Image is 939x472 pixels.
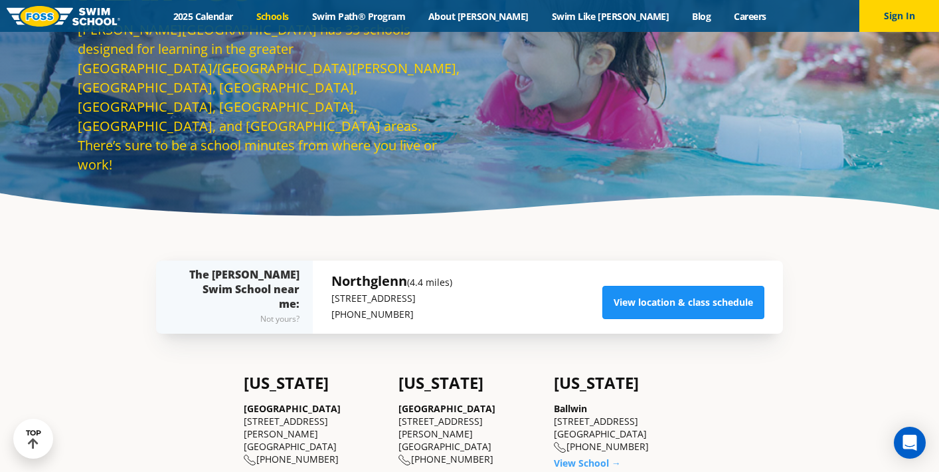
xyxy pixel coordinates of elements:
[417,10,541,23] a: About [PERSON_NAME]
[161,10,244,23] a: 2025 Calendar
[244,402,341,415] a: [GEOGRAPHIC_DATA]
[554,402,587,415] a: Ballwin
[183,267,299,327] div: The [PERSON_NAME] Swim School near me:
[602,286,764,319] a: View location & class schedule
[398,402,540,466] div: [STREET_ADDRESS][PERSON_NAME] [GEOGRAPHIC_DATA] [PHONE_NUMBER]
[398,374,540,392] h4: [US_STATE]
[723,10,778,23] a: Careers
[398,402,495,415] a: [GEOGRAPHIC_DATA]
[681,10,723,23] a: Blog
[554,374,695,392] h4: [US_STATE]
[300,10,416,23] a: Swim Path® Program
[554,402,695,453] div: [STREET_ADDRESS] [GEOGRAPHIC_DATA] [PHONE_NUMBER]
[7,6,120,27] img: FOSS Swim School Logo
[183,311,299,327] div: Not yours?
[26,429,41,449] div: TOP
[331,272,452,291] h5: Northglenn
[244,455,256,466] img: location-phone-o-icon.svg
[894,427,926,459] div: Open Intercom Messenger
[398,455,411,466] img: location-phone-o-icon.svg
[78,20,463,174] p: [PERSON_NAME][GEOGRAPHIC_DATA] has 33 schools designed for learning in the greater [GEOGRAPHIC_DA...
[331,291,452,306] p: [STREET_ADDRESS]
[540,10,681,23] a: Swim Like [PERSON_NAME]
[244,402,385,466] div: [STREET_ADDRESS][PERSON_NAME] [GEOGRAPHIC_DATA] [PHONE_NUMBER]
[407,276,452,289] small: (4.4 miles)
[244,10,300,23] a: Schools
[554,457,621,469] a: View School →
[244,374,385,392] h4: [US_STATE]
[554,442,566,453] img: location-phone-o-icon.svg
[331,306,452,322] p: [PHONE_NUMBER]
